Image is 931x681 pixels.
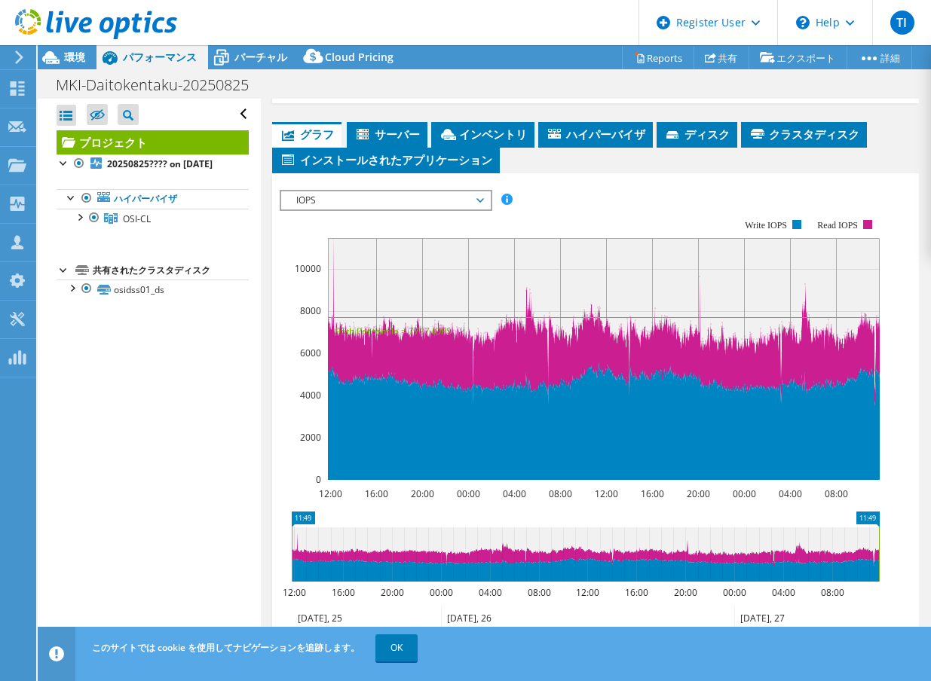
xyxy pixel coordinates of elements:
text: 12:00 [595,487,618,500]
text: 04:00 [772,586,795,599]
span: クラスタディスク [749,127,859,142]
svg: \n [796,16,810,29]
text: 04:00 [779,487,802,500]
text: 12:00 [576,586,599,599]
span: Cloud Pricing [325,50,394,64]
span: パフォーマンス [123,50,197,64]
a: ハイパーバイザ [57,189,249,209]
a: 詳細 [847,46,912,69]
b: 20250825???? on [DATE] [107,157,213,170]
text: 12:00 [319,487,342,500]
text: 0 [316,473,321,486]
text: 04:00 [503,487,526,500]
text: 00:00 [457,487,480,500]
text: 16:00 [332,586,355,599]
span: OSI-CL [123,212,151,225]
text: Read IOPS [818,220,859,231]
h1: MKI-Daitokentaku-20250825 [49,77,272,93]
span: バーチャル [234,50,287,64]
a: Reports [622,46,694,69]
text: 16:00 [625,586,648,599]
span: インストールされたアプリケーション [280,152,492,167]
text: 08:00 [528,586,551,599]
span: インベントリ [439,127,527,142]
text: 12:00 [283,586,306,599]
text: 16:00 [365,487,388,500]
text: 6000 [300,347,321,359]
text: 20:00 [381,586,404,599]
a: osidss01_ds [57,279,249,299]
span: サーバー [354,127,420,142]
text: 95th Percentile = 7727 IOPS [335,325,452,337]
text: 00:00 [733,487,756,500]
text: Write IOPS [745,220,787,231]
a: 20250825???? on [DATE] [57,154,249,174]
span: TI [890,11,914,35]
span: ディスク [664,127,730,142]
text: 00:00 [723,586,746,599]
span: このサイトでは cookie を使用してナビゲーションを追跡します。 [92,641,360,654]
text: 10000 [295,262,321,275]
a: OK [375,634,418,661]
text: 20:00 [674,586,697,599]
text: 20:00 [687,487,710,500]
a: エクスポート [749,46,847,69]
span: IOPS [289,191,482,209]
a: OSI-CL [57,209,249,228]
text: 08:00 [821,586,844,599]
span: 環境 [64,50,85,64]
a: 共有 [694,46,749,69]
span: グラフ [280,127,334,142]
text: 00:00 [430,586,453,599]
text: 08:00 [549,487,572,500]
text: 20:00 [411,487,434,500]
a: プロジェクト [57,130,249,154]
text: 2000 [300,431,321,444]
text: 08:00 [825,487,848,500]
text: 04:00 [479,586,502,599]
text: 16:00 [641,487,664,500]
text: 8000 [300,304,321,317]
div: 共有されたクラスタディスク [93,261,249,279]
text: 4000 [300,389,321,402]
span: ハイパーバイザ [546,127,645,142]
